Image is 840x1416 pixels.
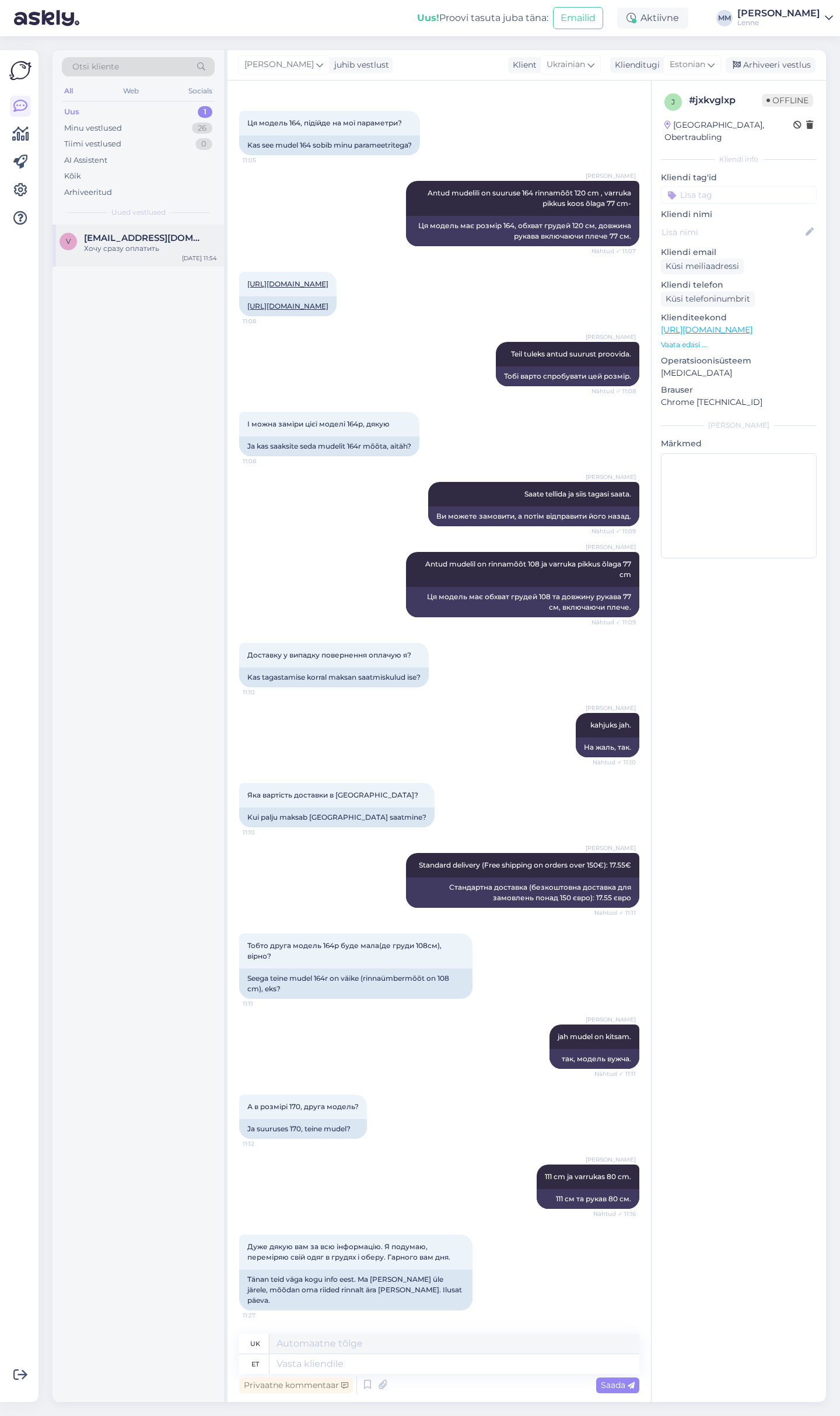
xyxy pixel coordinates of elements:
span: 11:27 [243,1311,286,1320]
span: 11:08 [243,317,286,326]
div: Minu vestlused [64,123,122,134]
span: Otsi kliente [72,61,119,73]
span: kahjuks jah. [590,721,631,729]
span: [PERSON_NAME] [586,543,636,551]
div: juhib vestlust [330,59,389,71]
span: Standard delivery (Free shipping on orders over 150€): 17.55€ [419,861,631,869]
div: Ви можете замовити, а потім відправити його назад. [428,506,639,526]
div: Tiimi vestlused [64,138,121,150]
span: Ukrainian [547,58,585,71]
span: Nähtud ✓ 11:09 [591,527,636,536]
div: 1 [198,106,212,118]
div: Socials [186,83,215,99]
div: Kõik [64,170,81,182]
span: v [66,237,71,246]
input: Lisa tag [661,186,817,204]
p: Märkmed [661,438,817,450]
div: [GEOGRAPHIC_DATA], Obertraubling [664,119,793,144]
div: Proovi tasuta juba täna: [417,11,548,25]
div: Tänan teid väga kogu info eest. Ma [PERSON_NAME] üle järele, mõõdan oma riided rinnalt ära [PERSO... [239,1270,473,1310]
span: Estonian [670,58,705,71]
div: Хочу сразу оплатить [84,243,217,254]
span: Дуже дякую вам за всю інформацію. Я подумаю, переміряю свій одяг в грудях і оберу. Гарного вам дня. [247,1242,450,1261]
span: Antud mudelili on suuruse 164 rinnamõõt 120 cm , varruka pikkus koos õlaga 77 cm- [428,188,633,208]
span: j [671,97,675,106]
span: Nähtud ✓ 11:11 [592,1069,636,1078]
span: Antud mudelil on rinnamõõt 108 ja varruka pikkus õlaga 77 cm [425,560,633,579]
div: Kas tagastamise korral maksan saatmiskulud ise? [239,667,429,687]
div: Стандартна доставка (безкоштовна доставка для замовлень понад 150 євро): 17.55 євро [406,877,639,908]
div: Klienditugi [610,59,660,71]
div: [PERSON_NAME] [737,9,820,18]
span: vikuljla@hotmail.com [84,233,205,243]
p: [MEDICAL_DATA] [661,367,817,379]
div: Klient [508,59,537,71]
span: 111 cm ja varrukas 80 cm. [545,1172,631,1181]
span: Offline [762,94,813,107]
p: Brauser [661,384,817,396]
span: 11:10 [243,828,286,837]
span: [PERSON_NAME] [586,473,636,481]
span: 11:12 [243,1139,286,1148]
div: Web [121,83,141,99]
div: All [62,83,75,99]
p: Kliendi nimi [661,208,817,221]
div: Privaatne kommentaar [239,1377,353,1393]
div: # jxkvglxp [689,93,762,107]
div: 26 [192,123,212,134]
div: uk [250,1334,260,1354]
span: Teil tuleks antud suurust proovida. [511,349,631,358]
div: Kui palju maksab [GEOGRAPHIC_DATA] saatmine? [239,807,435,827]
div: Ця модель має розмір 164, обхват грудей 120 см, довжина рукава включаючи плече 77 см. [406,216,639,246]
span: Nähtud ✓ 11:09 [591,618,636,627]
a: [PERSON_NAME]Lenne [737,9,833,27]
p: Kliendi telefon [661,279,817,291]
div: Ja suuruses 170, teine ​​mudel? [239,1119,367,1139]
span: 11:11 [243,999,286,1008]
div: Kliendi info [661,154,817,165]
b: Uus! [417,12,439,23]
p: Klienditeekond [661,312,817,324]
span: Nähtud ✓ 11:11 [592,908,636,917]
a: [URL][DOMAIN_NAME] [661,324,752,335]
span: Saada [601,1380,635,1390]
img: Askly Logo [9,60,32,82]
div: Lenne [737,18,820,27]
div: Ця модель має обхват грудей 108 та довжину рукава 77 см, включаючи плече. [406,587,639,617]
span: 11:10 [243,688,286,697]
span: Яка вартість доставки в [GEOGRAPHIC_DATA]? [247,791,418,799]
div: Küsi meiliaadressi [661,258,744,274]
span: Nähtud ✓ 11:07 [591,247,636,256]
p: Vaata edasi ... [661,340,817,350]
div: так, модель вужча. [549,1049,639,1069]
p: Kliendi email [661,246,817,258]
div: Kas see mudel 164 sobib minu parameetritega? [239,135,420,155]
div: Seega teine ​​mudel 164r on väike (rinnaümbermõõt on 108 cm), eks? [239,969,473,999]
span: Nähtud ✓ 11:08 [591,387,636,396]
button: Emailid [553,7,603,29]
span: [PERSON_NAME] [244,58,314,71]
div: Arhiveeritud [64,187,112,198]
div: [PERSON_NAME] [661,420,817,431]
span: 11:05 [243,156,286,165]
span: jah mudel on kitsam. [558,1032,631,1041]
div: 111 см та рукав 80 см. [537,1189,639,1209]
span: А в розмірі 170, друга модель? [247,1102,359,1111]
span: [PERSON_NAME] [586,172,636,180]
p: Chrome [TECHNICAL_ID] [661,396,817,408]
span: Saate tellida ja siis tagasi saata. [524,490,631,498]
span: [PERSON_NAME] [586,704,636,712]
a: [URL][DOMAIN_NAME] [247,302,328,310]
span: [PERSON_NAME] [586,333,636,341]
span: 11:08 [243,457,286,466]
div: [DATE] 11:54 [182,254,217,263]
div: Arhiveeri vestlus [726,57,815,73]
a: [URL][DOMAIN_NAME] [247,279,328,288]
span: Ця модель 164, підійде на мої параметри? [247,118,402,127]
span: [PERSON_NAME] [586,844,636,852]
span: Nähtud ✓ 11:10 [592,758,636,767]
span: Uued vestlused [111,207,166,218]
span: [PERSON_NAME] [586,1155,636,1164]
div: Ja kas saaksite seda mudelit 164r mõõta, aitäh? [239,436,419,456]
div: Aktiivne [617,8,688,29]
